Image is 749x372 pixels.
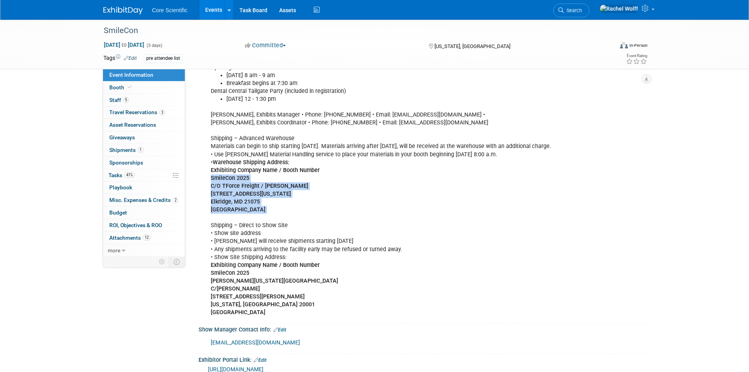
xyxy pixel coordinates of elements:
span: Asset Reservations [109,122,156,128]
a: Travel Reservations3 [103,106,185,118]
div: In-Person [629,43,648,48]
b: Exhibiting Company Name / Booth Number [211,262,320,268]
img: ExhibitDay [103,7,143,15]
b: Exhibiting Company Name / Booth Number [211,167,320,174]
span: ROI, Objectives & ROO [109,222,162,228]
div: Show Manager Contact Info: [199,324,646,334]
div: Event Rating [626,54,647,58]
a: more [103,244,185,257]
a: Booth [103,81,185,94]
b: [STREET_ADDRESS][US_STATE] [211,191,291,197]
li: [DATE] 8 am - 9 am [226,72,555,80]
span: Booth [109,84,133,91]
td: Tags [103,54,137,63]
span: Playbook [109,184,132,191]
button: Committed [242,41,289,50]
li: Breakfast begins at 7:30 am [226,80,555,87]
span: Sponsorships [109,159,143,166]
span: 2 [173,197,179,203]
a: ROI, Objectives & ROO [103,219,185,231]
span: [US_STATE], [GEOGRAPHIC_DATA] [434,43,510,49]
span: (3 days) [146,43,162,48]
span: Event Information [109,72,153,78]
img: Rachel Wolff [600,4,639,13]
span: 1 [138,147,144,153]
span: Search [564,7,582,13]
b: [GEOGRAPHIC_DATA] [211,206,265,213]
a: Budget [103,207,185,219]
span: Staff [109,97,129,103]
b: C/[PERSON_NAME] [211,285,260,292]
a: Edit [273,327,286,333]
div: pre attendee list [144,54,182,63]
a: Attachments12 [103,232,185,244]
b: [PERSON_NAME][US_STATE][GEOGRAPHIC_DATA] [211,278,338,284]
div: Event Format [567,41,648,53]
a: Playbook [103,181,185,194]
b: Warehouse Shipping Address: [213,159,289,166]
b: SmileCon 2025 [211,270,249,276]
b: SmileCon 2025 [211,175,249,181]
a: Tasks41% [103,169,185,181]
a: Event Information [103,69,185,81]
span: Tasks [109,172,135,178]
span: 41% [124,172,135,178]
a: Edit [254,357,267,363]
td: Toggle Event Tabs [169,257,185,267]
span: Misc. Expenses & Credits [109,197,179,203]
b: [US_STATE], [GEOGRAPHIC_DATA] 20001 [211,301,315,308]
div: SmileCon [101,24,602,38]
span: Shipments [109,147,144,153]
div: Registration is in [GEOGRAPHIC_DATA] AB Opening Session Dental Central Tailgate Party (included i... [205,20,559,320]
a: Edit [124,56,137,61]
a: Misc. Expenses & Credits2 [103,194,185,206]
span: Core Scientific [152,7,188,13]
a: Giveaways [103,131,185,144]
span: Budget [109,209,127,216]
b: C/O TForce Freight / [PERSON_NAME] [211,183,308,189]
a: Staff5 [103,94,185,106]
a: Sponsorships [103,157,185,169]
i: Booth reservation complete [128,85,132,89]
span: Attachments [109,235,151,241]
b: Elkridge, MD 21075 [211,198,260,205]
li: [DATE] 12 - 1:30 pm [226,95,555,103]
a: Search [553,4,589,17]
span: more [108,247,120,254]
div: Exhibitor Portal Link: [199,354,646,364]
a: Shipments1 [103,144,185,156]
span: 12 [143,235,151,241]
span: Giveaways [109,134,135,141]
span: 5 [123,97,129,103]
b: [GEOGRAPHIC_DATA] [211,309,265,316]
a: [EMAIL_ADDRESS][DOMAIN_NAME] [211,339,300,346]
span: Travel Reservations [109,109,165,115]
img: Format-Inperson.png [620,42,628,48]
span: [DATE] [DATE] [103,41,145,48]
b: [STREET_ADDRESS][PERSON_NAME] [211,293,305,300]
a: Asset Reservations [103,119,185,131]
td: Personalize Event Tab Strip [155,257,169,267]
span: 3 [159,109,165,115]
span: to [120,42,128,48]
